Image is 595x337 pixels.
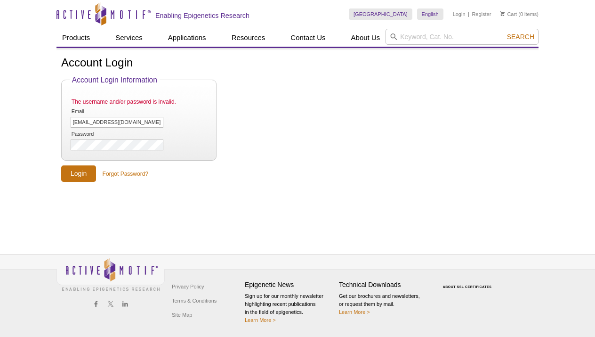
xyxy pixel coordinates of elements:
li: The username and/or password is invalid. [71,97,207,107]
label: Password [71,131,119,137]
a: Login [453,11,466,17]
input: Login [61,165,96,182]
img: Your Cart [500,11,505,16]
a: Products [56,29,96,47]
a: About Us [346,29,386,47]
li: (0 items) [500,8,539,20]
a: Learn More > [245,317,276,323]
a: ABOUT SSL CERTIFICATES [443,285,492,288]
a: Services [110,29,148,47]
a: Site Map [169,308,194,322]
li: | [468,8,469,20]
a: Contact Us [285,29,331,47]
legend: Account Login Information [70,76,160,84]
a: Applications [162,29,212,47]
h2: Enabling Epigenetics Research [155,11,249,20]
button: Search [504,33,537,41]
span: Search [507,33,534,41]
p: Sign up for our monthly newsletter highlighting recent publications in the field of epigenetics. [245,292,334,324]
a: Resources [226,29,271,47]
h1: Account Login [61,57,534,70]
h4: Technical Downloads [339,281,428,289]
a: [GEOGRAPHIC_DATA] [349,8,412,20]
label: Email [71,108,119,115]
a: Terms & Conditions [169,294,219,308]
img: Active Motif, [56,255,165,293]
input: Keyword, Cat. No. [386,29,539,45]
a: Privacy Policy [169,279,206,294]
h4: Epigenetic News [245,281,334,289]
table: Click to Verify - This site chose Symantec SSL for secure e-commerce and confidential communicati... [433,271,504,292]
p: Get our brochures and newsletters, or request them by mail. [339,292,428,316]
a: English [417,8,443,20]
a: Register [472,11,491,17]
a: Forgot Password? [103,170,148,178]
a: Cart [500,11,517,17]
a: Learn More > [339,309,370,315]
